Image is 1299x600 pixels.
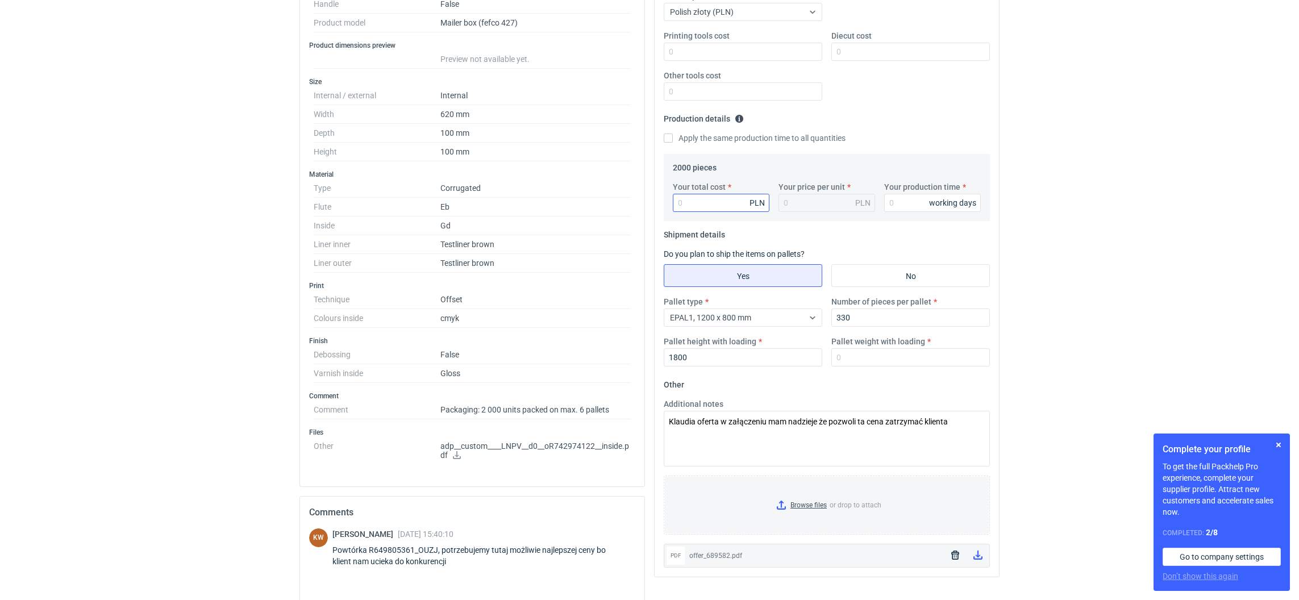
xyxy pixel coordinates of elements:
[314,364,440,383] dt: Varnish inside
[831,30,872,41] label: Diecut cost
[664,296,703,307] label: Pallet type
[929,197,976,209] div: working days
[440,290,631,309] dd: Offset
[440,401,631,419] dd: Packaging: 2 000 units packed on max. 6 pallets
[831,43,990,61] input: 0
[884,194,981,212] input: 0
[440,55,530,64] span: Preview not available yet.
[309,528,328,547] div: Klaudia Wiśniewska
[664,43,822,61] input: 0
[673,159,717,172] legend: 2000 pieces
[314,290,440,309] dt: Technique
[314,124,440,143] dt: Depth
[314,309,440,328] dt: Colours inside
[314,401,440,419] dt: Comment
[440,441,631,461] p: adp__custom____LNPV__d0__oR742974122__inside.pdf
[664,336,756,347] label: Pallet height with loading
[664,249,805,259] label: Do you plan to ship the items on pallets?
[314,14,440,32] dt: Product model
[831,264,990,287] label: No
[440,105,631,124] dd: 620 mm
[1206,528,1218,537] strong: 2 / 8
[440,86,631,105] dd: Internal
[831,296,931,307] label: Number of pieces per pallet
[689,550,942,561] div: offer_689582.pdf
[855,197,871,209] div: PLN
[440,345,631,364] dd: False
[673,194,769,212] input: 0
[309,336,635,345] h3: Finish
[332,544,635,567] div: Powtórka R649805361_OUZJ, potrzebujemy tutaj możliwie najlepszej ceny bo klient nam ucieka do kon...
[1163,443,1281,456] h1: Complete your profile
[673,181,726,193] label: Your total cost
[314,216,440,235] dt: Inside
[398,530,453,539] span: [DATE] 15:40:10
[664,376,684,389] legend: Other
[309,77,635,86] h3: Size
[440,216,631,235] dd: Gd
[314,86,440,105] dt: Internal / external
[309,41,635,50] h3: Product dimensions preview
[332,530,398,539] span: [PERSON_NAME]
[1163,548,1281,566] a: Go to company settings
[664,264,822,287] label: Yes
[309,170,635,179] h3: Material
[440,143,631,161] dd: 100 mm
[309,506,635,519] h2: Comments
[664,398,723,410] label: Additional notes
[314,198,440,216] dt: Flute
[314,254,440,273] dt: Liner outer
[314,235,440,254] dt: Liner inner
[1272,438,1285,452] button: Skip for now
[664,476,989,534] label: or drop to attach
[440,179,631,198] dd: Corrugated
[1163,461,1281,518] p: To get the full Packhelp Pro experience, complete your supplier profile. Attract new customers an...
[314,345,440,364] dt: Debossing
[831,309,990,327] input: 0
[831,348,990,366] input: 0
[309,428,635,437] h3: Files
[884,181,960,193] label: Your production time
[314,105,440,124] dt: Width
[664,30,730,41] label: Printing tools cost
[831,336,925,347] label: Pallet weight with loading
[664,110,744,123] legend: Production details
[1163,527,1281,539] div: Completed:
[664,82,822,101] input: 0
[664,132,846,144] label: Apply the same production time to all quantities
[314,179,440,198] dt: Type
[440,364,631,383] dd: Gloss
[670,7,734,16] span: Polish złoty (PLN)
[778,181,845,193] label: Your price per unit
[664,411,990,466] textarea: Klaudia oferta w załączeniu mam nadzieje że pozwoli ta cena zatrzymać klienta
[664,70,721,81] label: Other tools cost
[750,197,765,209] div: PLN
[664,348,822,366] input: 0
[440,254,631,273] dd: Testliner brown
[314,437,440,469] dt: Other
[440,14,631,32] dd: Mailer box (fefco 427)
[670,313,751,322] span: EPAL1, 1200 x 800 mm
[440,198,631,216] dd: Eb
[1163,570,1238,582] button: Don’t show this again
[664,226,725,239] legend: Shipment details
[309,528,328,547] figcaption: KW
[309,281,635,290] h3: Print
[440,235,631,254] dd: Testliner brown
[440,309,631,328] dd: cmyk
[667,547,685,565] div: pdf
[440,124,631,143] dd: 100 mm
[309,391,635,401] h3: Comment
[314,143,440,161] dt: Height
